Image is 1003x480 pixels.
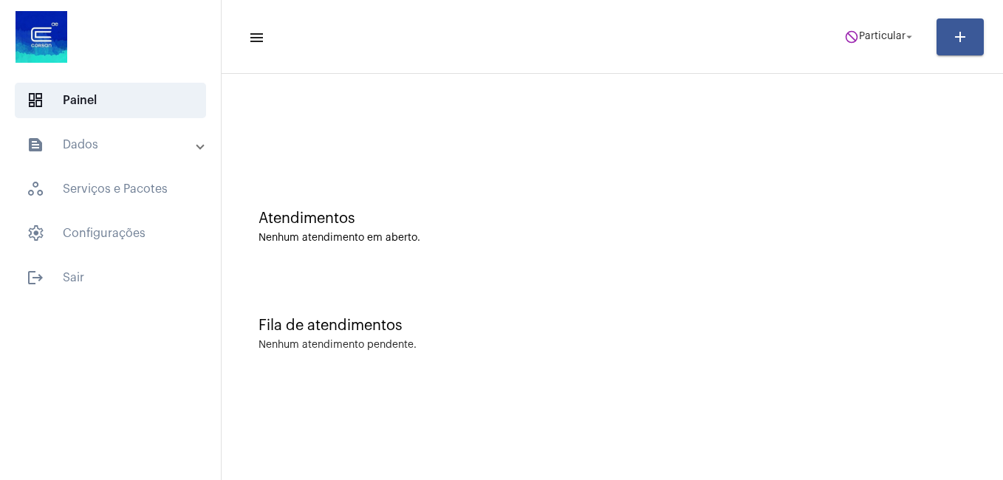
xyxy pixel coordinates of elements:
mat-icon: sidenav icon [27,269,44,287]
span: sidenav icon [27,180,44,198]
mat-icon: arrow_drop_down [903,30,916,44]
div: Nenhum atendimento em aberto. [259,233,966,244]
mat-panel-title: Dados [27,136,197,154]
button: Particular [835,22,925,52]
span: Configurações [15,216,206,251]
span: sidenav icon [27,224,44,242]
span: Painel [15,83,206,118]
mat-icon: add [951,28,969,46]
mat-icon: sidenav icon [248,29,263,47]
span: Particular [859,32,906,42]
mat-expansion-panel-header: sidenav iconDados [9,127,221,162]
mat-icon: do_not_disturb [844,30,859,44]
span: Serviços e Pacotes [15,171,206,207]
div: Atendimentos [259,210,966,227]
img: d4669ae0-8c07-2337-4f67-34b0df7f5ae4.jpeg [12,7,71,66]
mat-icon: sidenav icon [27,136,44,154]
span: Sair [15,260,206,295]
span: sidenav icon [27,92,44,109]
div: Nenhum atendimento pendente. [259,340,417,351]
div: Fila de atendimentos [259,318,966,334]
